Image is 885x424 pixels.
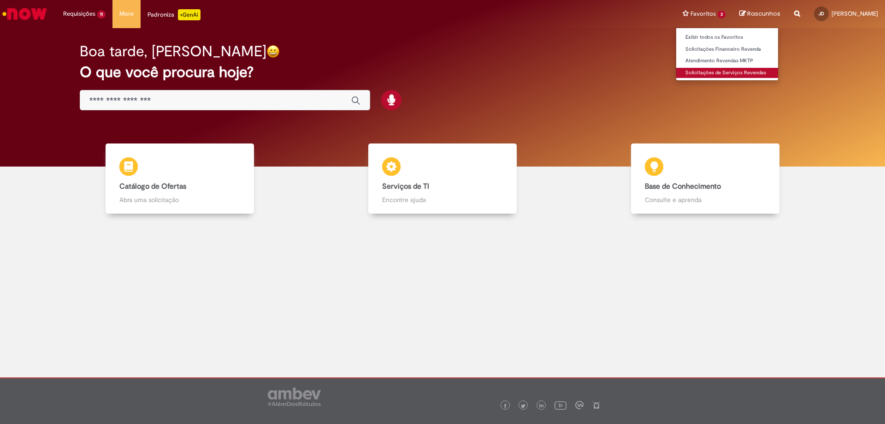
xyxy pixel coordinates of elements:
p: Consulte e aprenda [645,195,766,204]
span: Favoritos [690,9,716,18]
a: Serviços de TI Encontre ajuda [311,143,574,214]
a: Solicitações Financeiro Revenda [676,44,778,54]
a: Exibir todos os Favoritos [676,32,778,42]
span: 11 [97,11,106,18]
b: Serviços de TI [382,182,429,191]
a: Atendimento Revendas MKTP [676,56,778,66]
h2: Boa tarde, [PERSON_NAME] [80,43,266,60]
span: Rascunhos [747,9,780,18]
a: Base de Conhecimento Consulte e aprenda [574,143,837,214]
img: logo_footer_twitter.png [521,404,525,408]
p: Abra uma solicitação [119,195,240,204]
a: Catálogo de Ofertas Abra uma solicitação [48,143,311,214]
span: Requisições [63,9,95,18]
b: Catálogo de Ofertas [119,182,186,191]
img: logo_footer_youtube.png [555,399,566,411]
a: Rascunhos [739,10,780,18]
ul: Favoritos [676,28,779,81]
img: ServiceNow [1,5,48,23]
p: +GenAi [178,9,201,20]
h2: O que você procura hoje? [80,64,806,80]
a: Solicitações de Serviços Revendas [676,68,778,78]
span: 3 [718,11,726,18]
span: More [119,9,134,18]
img: happy-face.png [266,45,280,58]
b: Base de Conhecimento [645,182,721,191]
img: logo_footer_workplace.png [575,401,584,409]
span: [PERSON_NAME] [832,10,878,18]
div: Padroniza [147,9,201,20]
span: JD [819,11,824,17]
p: Encontre ajuda [382,195,503,204]
img: logo_footer_facebook.png [503,404,507,408]
img: logo_footer_naosei.png [592,401,601,409]
img: logo_footer_ambev_rotulo_gray.png [268,388,321,406]
img: logo_footer_linkedin.png [539,403,544,409]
